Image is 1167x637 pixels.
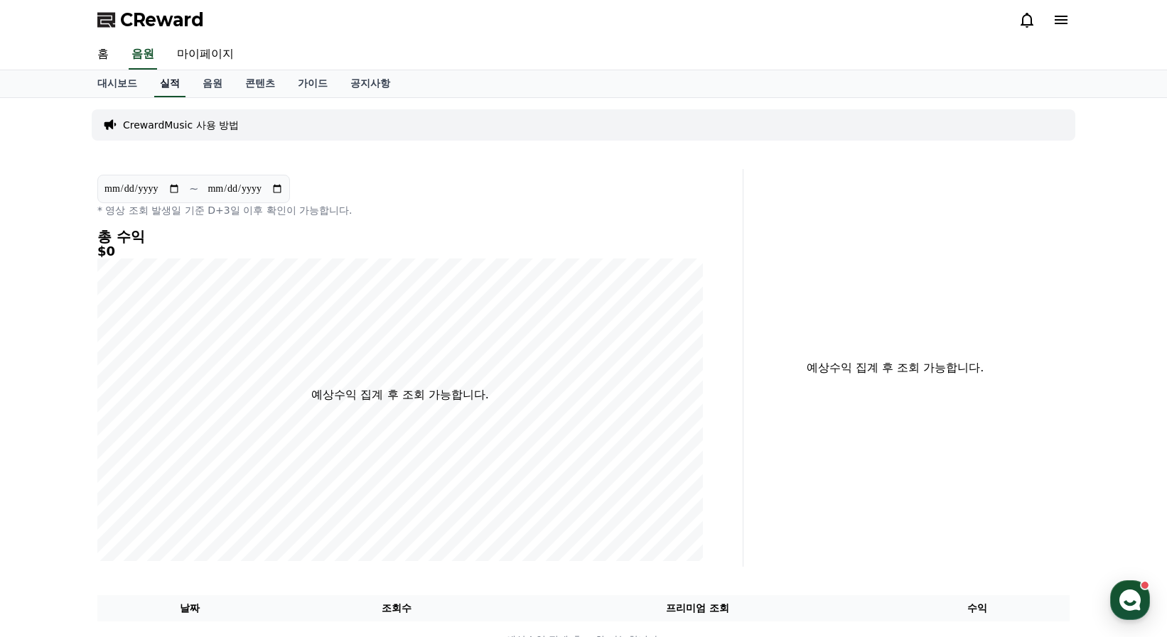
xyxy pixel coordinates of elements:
a: CrewardMusic 사용 방법 [123,118,239,132]
span: CReward [120,9,204,31]
h4: 총 수익 [97,229,703,244]
a: 공지사항 [339,70,402,97]
p: ~ [189,180,198,197]
a: 가이드 [286,70,339,97]
a: 설정 [183,450,273,486]
th: 조회수 [283,595,511,621]
a: 대화 [94,450,183,486]
span: 대화 [130,472,147,484]
h5: $0 [97,244,703,258]
p: 예상수익 집계 후 조회 가능합니다. [755,359,1036,376]
a: 실적 [154,70,185,97]
th: 프리미엄 조회 [511,595,884,621]
a: 음원 [191,70,234,97]
p: 예상수익 집계 후 조회 가능합니다. [311,386,488,403]
span: 홈 [45,472,53,483]
th: 날짜 [97,595,283,621]
p: * 영상 조회 발생일 기준 D+3일 이후 확인이 가능합니다. [97,203,703,217]
span: 설정 [220,472,237,483]
a: 홈 [86,40,120,70]
a: 대시보드 [86,70,149,97]
a: 음원 [129,40,157,70]
a: 홈 [4,450,94,486]
a: 마이페이지 [166,40,245,70]
a: CReward [97,9,204,31]
a: 콘텐츠 [234,70,286,97]
th: 수익 [884,595,1070,621]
